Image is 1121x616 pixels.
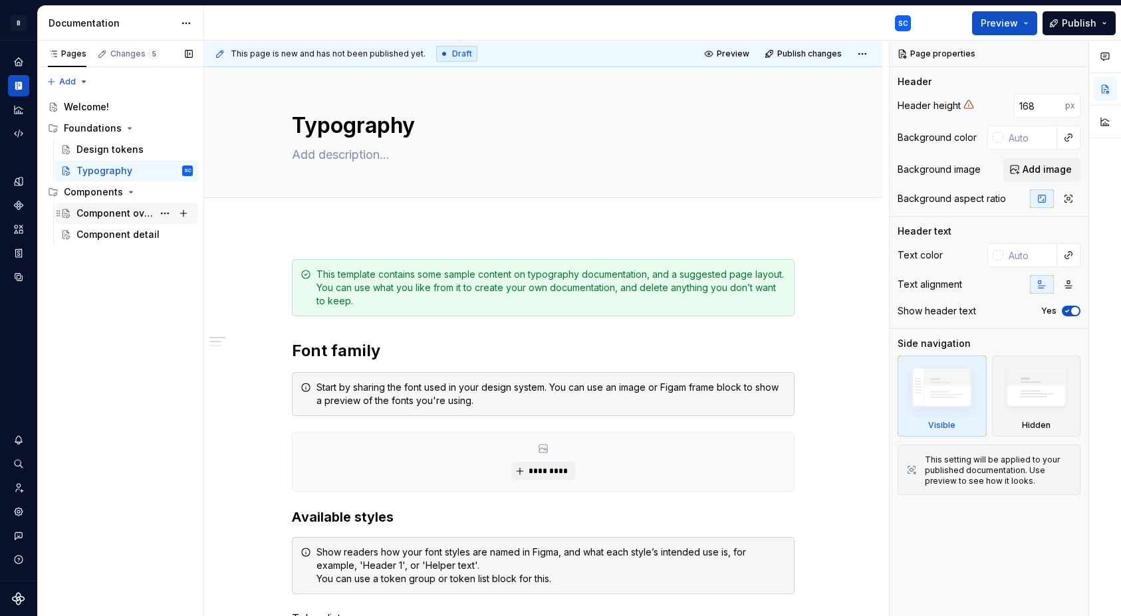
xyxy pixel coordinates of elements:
a: Settings [8,501,29,522]
div: Documentation [49,17,174,30]
span: Preview [981,17,1018,30]
a: Home [8,51,29,72]
div: Visible [898,356,987,437]
div: This template contains some sample content on typography documentation, and a suggested page layo... [316,268,786,308]
div: Header [898,75,932,88]
h3: Available styles [292,508,795,526]
div: Foundations [64,122,122,135]
button: Publish changes [761,45,848,63]
a: Storybook stories [8,243,29,264]
a: Component detail [55,224,198,245]
div: Show header text [898,304,976,318]
a: Design tokens [8,171,29,192]
div: Visible [928,420,955,431]
h2: Font family [292,340,795,361]
span: Publish [1062,17,1096,30]
div: Background color [898,131,977,144]
button: Add image [1003,157,1080,181]
div: Text alignment [898,278,962,291]
div: Design tokens [76,143,144,156]
button: Contact support [8,525,29,546]
span: This page is new and has not been published yet. [231,49,426,59]
p: px [1065,100,1075,111]
div: Header text [898,225,951,238]
a: Analytics [8,99,29,120]
a: Welcome! [43,96,198,118]
div: Start by sharing the font used in your design system. You can use an image or Figam frame block t... [316,381,786,407]
div: Side navigation [898,337,971,350]
input: Auto [1014,94,1065,118]
span: Add image [1023,163,1072,176]
span: Add [59,76,76,87]
a: Documentation [8,75,29,96]
button: Notifications [8,429,29,451]
div: Text color [898,249,943,262]
button: Preview [700,45,755,63]
input: Auto [1003,126,1057,150]
div: SC [184,164,191,177]
button: Preview [972,11,1037,35]
div: Hidden [992,356,1081,437]
div: B [11,15,27,31]
button: Search ⌘K [8,453,29,474]
div: Component detail [76,228,160,241]
a: TypographySC [55,160,198,181]
div: Hidden [1022,420,1051,431]
a: Invite team [8,477,29,498]
div: This setting will be applied to your published documentation. Use preview to see how it looks. [925,455,1072,486]
div: Component overview [76,207,153,220]
a: Component overview [55,203,198,224]
div: Components [43,181,198,203]
a: Assets [8,219,29,240]
div: Page tree [43,96,198,245]
div: Components [64,185,123,199]
span: Publish changes [777,49,842,59]
div: Header height [898,99,961,112]
input: Auto [1003,243,1057,267]
div: Typography [76,164,132,177]
div: Background image [898,163,981,176]
div: Changes [110,49,159,59]
span: Preview [717,49,749,59]
span: 5 [148,49,159,59]
span: Draft [452,49,472,59]
a: Data sources [8,266,29,288]
a: Code automation [8,123,29,144]
a: Components [8,195,29,216]
label: Yes [1041,306,1057,316]
button: B [3,9,35,37]
div: Welcome! [64,100,109,114]
a: Design tokens [55,139,198,160]
div: Pages [48,49,86,59]
div: Show readers how your font styles are named in Figma, and what each style’s intended use is, for ... [316,546,786,585]
div: SC [898,18,908,29]
svg: Supernova Logo [12,592,25,605]
div: Foundations [43,118,198,139]
button: Add [43,72,92,91]
textarea: Typography [289,110,792,142]
div: Background aspect ratio [898,192,1006,205]
button: Publish [1043,11,1116,35]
